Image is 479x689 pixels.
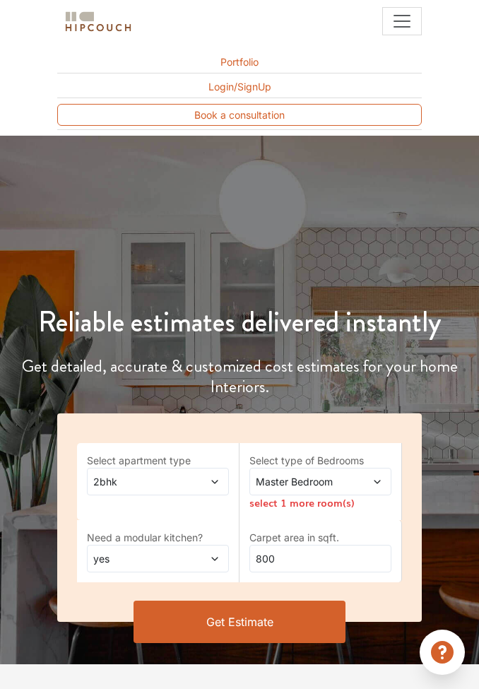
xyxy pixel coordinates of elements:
label: Need a modular kitchen? [87,530,229,545]
h4: Get detailed, accurate & customized cost estimates for your home Interiors. [8,356,471,397]
button: Get Estimate [134,601,345,643]
h1: Reliable estimates delivered instantly [8,305,471,339]
button: Toggle navigation [382,7,422,35]
a: Portfolio [57,54,422,73]
label: Select apartment type [87,453,229,468]
input: Enter area sqft [249,545,391,572]
div: select 1 more room(s) [249,495,391,510]
span: 2bhk [90,474,187,489]
div: Book a consultation [57,104,422,126]
span: logo-horizontal.svg [63,6,134,37]
span: Login/SignUp [208,81,271,93]
span: Master Bedroom [253,474,350,489]
label: Carpet area in sqft. [249,530,391,545]
span: yes [90,551,187,566]
label: Select type of Bedrooms [249,453,391,468]
img: logo-horizontal.svg [63,9,134,34]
